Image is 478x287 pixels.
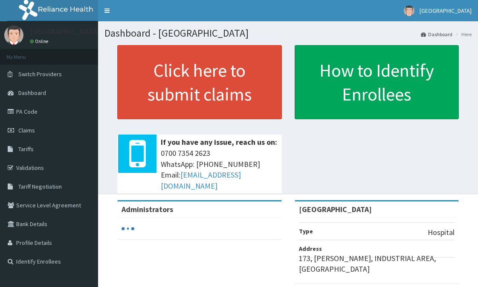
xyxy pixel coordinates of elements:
p: [GEOGRAPHIC_DATA] [30,28,100,35]
span: 0700 7354 2623 WhatsApp: [PHONE_NUMBER] Email: [161,148,278,192]
span: Dashboard [18,89,46,97]
b: Administrators [122,204,173,214]
img: User Image [4,26,23,45]
span: Tariff Negotiation [18,183,62,190]
a: [EMAIL_ADDRESS][DOMAIN_NAME] [161,170,241,191]
span: Tariffs [18,145,34,153]
strong: [GEOGRAPHIC_DATA] [299,204,372,214]
svg: audio-loading [122,222,134,235]
img: User Image [404,6,414,16]
a: Online [30,38,50,44]
b: Type [299,227,313,235]
a: Click here to submit claims [117,45,282,119]
li: Here [453,31,472,38]
b: If you have any issue, reach us on: [161,137,277,147]
h1: Dashboard - [GEOGRAPHIC_DATA] [104,28,472,39]
p: Hospital [428,227,455,238]
a: How to Identify Enrollees [295,45,459,119]
span: Claims [18,126,35,134]
b: Address [299,245,322,253]
p: 173, [PERSON_NAME], INDUSTRIAL AREA, [GEOGRAPHIC_DATA] [299,253,455,275]
a: Dashboard [421,31,452,38]
span: Switch Providers [18,70,62,78]
span: [GEOGRAPHIC_DATA] [420,7,472,14]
